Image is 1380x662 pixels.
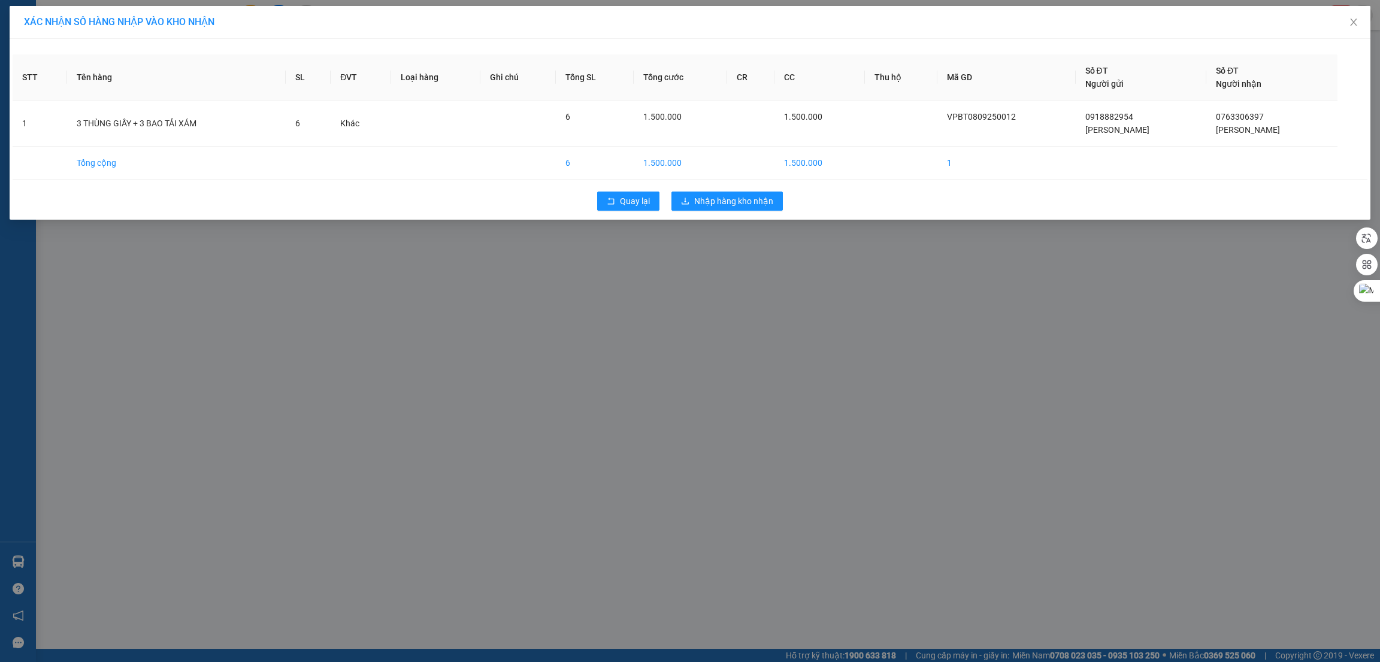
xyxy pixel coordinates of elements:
[1349,17,1358,27] span: close
[937,54,1076,101] th: Mã GD
[1216,79,1261,89] span: Người nhận
[784,112,822,122] span: 1.500.000
[67,147,286,180] td: Tổng cộng
[865,54,937,101] th: Thu hộ
[681,197,689,207] span: download
[597,192,659,211] button: rollbackQuay lại
[67,101,286,147] td: 3 THÙNG GIẤY + 3 BAO TẢI XÁM
[1216,112,1264,122] span: 0763306397
[620,195,650,208] span: Quay lại
[1085,125,1149,135] span: [PERSON_NAME]
[556,147,634,180] td: 6
[694,195,773,208] span: Nhập hàng kho nhận
[480,54,556,101] th: Ghi chú
[634,147,727,180] td: 1.500.000
[24,16,214,28] span: XÁC NHẬN SỐ HÀNG NHẬP VÀO KHO NHẬN
[607,197,615,207] span: rollback
[295,119,300,128] span: 6
[331,101,391,147] td: Khác
[13,54,67,101] th: STT
[13,101,67,147] td: 1
[947,112,1016,122] span: VPBT0809250012
[331,54,391,101] th: ĐVT
[1216,66,1239,75] span: Số ĐT
[671,192,783,211] button: downloadNhập hàng kho nhận
[556,54,634,101] th: Tổng SL
[727,54,774,101] th: CR
[565,112,570,122] span: 6
[1337,6,1370,40] button: Close
[286,54,331,101] th: SL
[1216,125,1280,135] span: [PERSON_NAME]
[774,54,865,101] th: CC
[643,112,682,122] span: 1.500.000
[1085,112,1133,122] span: 0918882954
[391,54,480,101] th: Loại hàng
[937,147,1076,180] td: 1
[1085,79,1124,89] span: Người gửi
[67,54,286,101] th: Tên hàng
[1085,66,1108,75] span: Số ĐT
[634,54,727,101] th: Tổng cước
[774,147,865,180] td: 1.500.000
